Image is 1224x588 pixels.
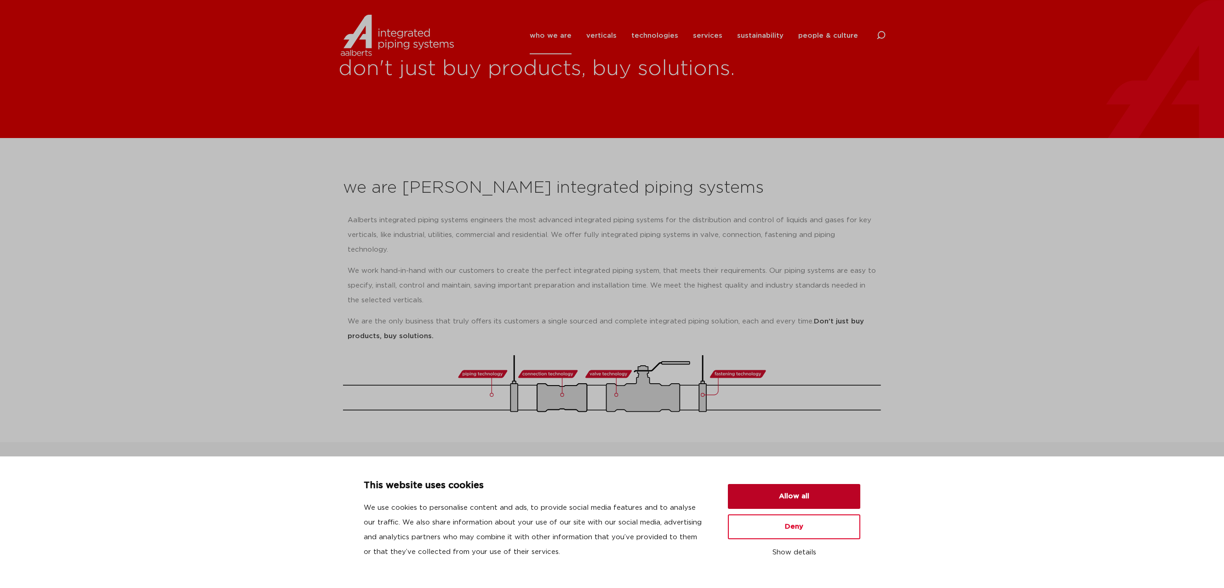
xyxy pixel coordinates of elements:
button: Allow all [728,484,860,509]
p: This website uses cookies [364,478,706,493]
h2: we are [PERSON_NAME] integrated piping systems [343,177,881,199]
a: who we are [530,17,572,54]
button: Deny [728,514,860,539]
a: services [693,17,722,54]
p: We use cookies to personalise content and ads, to provide social media features and to analyse ou... [364,501,706,559]
p: We work hand-in-hand with our customers to create the perfect integrated piping system, that meet... [348,264,876,308]
a: sustainability [737,17,784,54]
h1: don't just buy products, buy solutions. [338,54,1224,84]
a: people & culture [798,17,858,54]
button: Show details [728,545,860,560]
a: verticals [586,17,617,54]
p: Aalberts integrated piping systems engineers the most advanced integrated piping systems for the ... [348,213,876,257]
a: technologies [631,17,678,54]
nav: Menu [530,17,858,54]
p: We are the only business that truly offers its customers a single sourced and complete integrated... [348,314,876,344]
